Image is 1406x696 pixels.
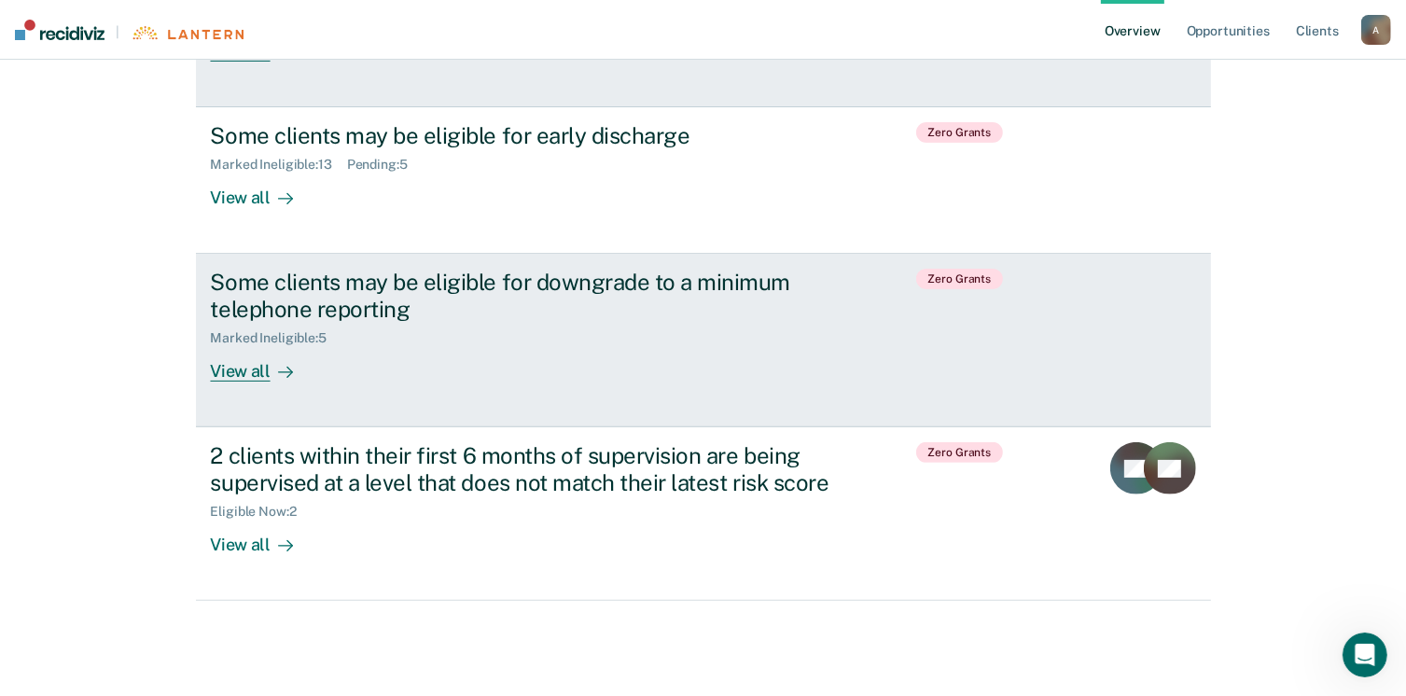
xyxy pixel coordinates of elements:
span: Zero Grants [916,269,1004,289]
a: | [15,20,244,40]
div: View all [211,173,315,209]
a: 2 clients within their first 6 months of supervision are being supervised at a level that does no... [196,427,1211,601]
div: 2 clients within their first 6 months of supervision are being supervised at a level that does no... [211,442,866,496]
span: Zero Grants [916,442,1004,463]
button: A [1361,15,1391,45]
div: View all [211,520,315,556]
span: Zero Grants [916,122,1004,143]
div: Some clients may be eligible for early discharge [211,122,866,149]
a: Some clients may be eligible for downgrade to a minimum telephone reportingMarked Ineligible:5Vie... [196,254,1211,427]
div: Some clients may be eligible for downgrade to a minimum telephone reporting [211,269,866,323]
div: View all [211,346,315,383]
span: | [104,24,131,40]
div: Pending : 5 [347,157,423,173]
img: Recidiviz [15,20,104,40]
img: Lantern [131,26,244,40]
a: Some clients may be eligible for early dischargeMarked Ineligible:13Pending:5View all Zero Grants [196,107,1211,254]
div: Eligible Now : 2 [211,504,312,520]
div: Marked Ineligible : 5 [211,330,341,346]
div: Marked Ineligible : 13 [211,157,347,173]
iframe: Intercom live chat [1343,633,1387,677]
